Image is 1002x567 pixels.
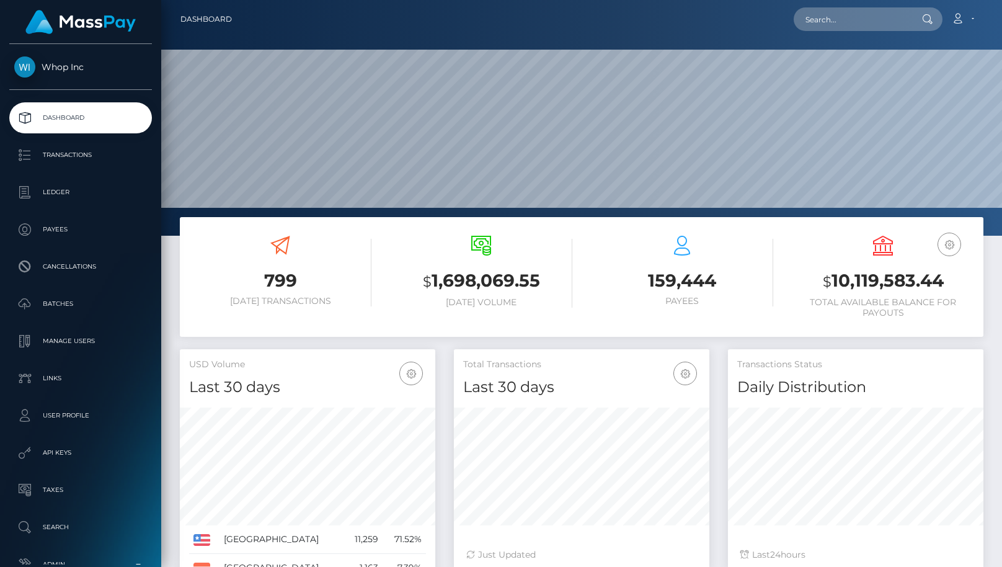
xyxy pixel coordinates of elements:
[14,332,147,350] p: Manage Users
[14,518,147,537] p: Search
[14,406,147,425] p: User Profile
[9,140,152,171] a: Transactions
[390,297,572,308] h6: [DATE] Volume
[591,269,773,293] h3: 159,444
[770,549,781,560] span: 24
[740,548,971,561] div: Last hours
[9,102,152,133] a: Dashboard
[14,295,147,313] p: Batches
[9,61,152,73] span: Whop Inc
[25,10,136,34] img: MassPay Logo
[383,525,426,554] td: 71.52%
[9,437,152,468] a: API Keys
[189,269,371,293] h3: 799
[9,512,152,543] a: Search
[14,369,147,388] p: Links
[14,109,147,127] p: Dashboard
[463,377,700,398] h4: Last 30 days
[9,363,152,394] a: Links
[463,359,700,371] h5: Total Transactions
[9,288,152,319] a: Batches
[14,146,147,164] p: Transactions
[792,297,974,318] h6: Total Available Balance for Payouts
[180,6,232,32] a: Dashboard
[14,220,147,239] p: Payees
[9,475,152,506] a: Taxes
[344,525,383,554] td: 11,259
[9,326,152,357] a: Manage Users
[14,56,35,78] img: Whop Inc
[14,257,147,276] p: Cancellations
[423,273,432,290] small: $
[792,269,974,294] h3: 10,119,583.44
[737,359,974,371] h5: Transactions Status
[591,296,773,306] h6: Payees
[390,269,572,294] h3: 1,698,069.55
[14,481,147,499] p: Taxes
[9,251,152,282] a: Cancellations
[189,359,426,371] h5: USD Volume
[189,296,371,306] h6: [DATE] Transactions
[466,548,697,561] div: Just Updated
[823,273,831,290] small: $
[189,377,426,398] h4: Last 30 days
[9,214,152,245] a: Payees
[193,534,210,545] img: US.png
[14,183,147,202] p: Ledger
[14,444,147,462] p: API Keys
[794,7,910,31] input: Search...
[219,525,344,554] td: [GEOGRAPHIC_DATA]
[9,400,152,431] a: User Profile
[9,177,152,208] a: Ledger
[737,377,974,398] h4: Daily Distribution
